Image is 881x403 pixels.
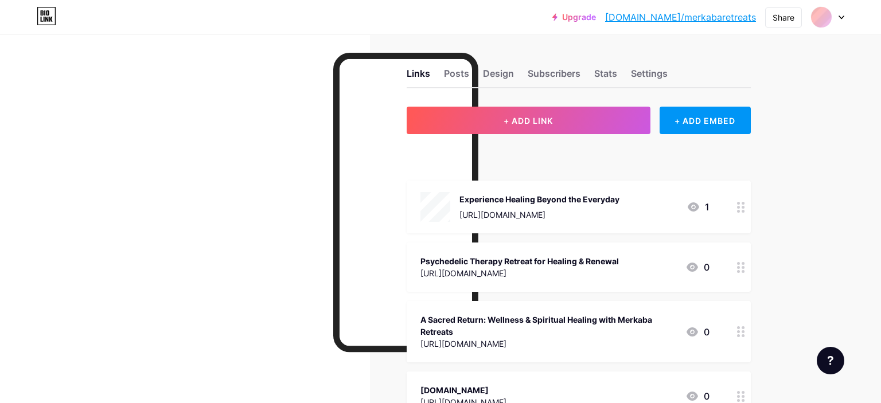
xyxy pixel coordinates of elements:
a: Upgrade [552,13,596,22]
div: 0 [685,389,710,403]
div: A Sacred Return: Wellness & Spiritual Healing with Merkaba Retreats [420,314,676,338]
div: [URL][DOMAIN_NAME] [420,338,676,350]
div: 1 [687,200,710,214]
div: Share [773,11,794,24]
div: Experience Healing Beyond the Everyday [459,193,619,205]
div: Stats [594,66,617,87]
div: [DOMAIN_NAME] [420,384,506,396]
div: 0 [685,260,710,274]
div: Links [407,66,430,87]
div: Posts [444,66,469,87]
div: Psychedelic Therapy Retreat for Healing & Renewal [420,255,619,267]
div: + ADD EMBED [660,107,751,134]
span: + ADD LINK [504,116,553,126]
div: 0 [685,325,710,339]
div: Design [483,66,514,87]
button: + ADD LINK [407,107,650,134]
div: [URL][DOMAIN_NAME] [459,209,619,221]
div: Settings [631,66,668,87]
div: Subscribers [528,66,580,87]
a: [DOMAIN_NAME]/merkabaretreats [605,10,756,24]
div: [URL][DOMAIN_NAME] [420,267,619,279]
